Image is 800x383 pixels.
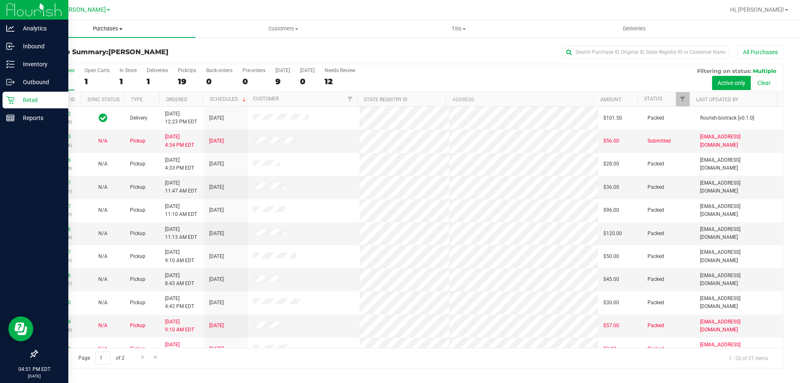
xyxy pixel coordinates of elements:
[603,275,619,283] span: $45.00
[15,59,65,69] p: Inventory
[71,352,131,365] span: Page of 2
[242,77,265,86] div: 0
[700,272,778,288] span: [EMAIL_ADDRESS][DOMAIN_NAME]
[120,68,137,73] div: In Store
[603,345,616,353] span: $3.00
[131,97,143,103] a: Type
[700,225,778,241] span: [EMAIL_ADDRESS][DOMAIN_NAME]
[562,46,729,58] input: Search Purchase ID, Original ID, State Registry ID or Customer Name...
[209,206,224,214] span: [DATE]
[47,300,71,305] a: 11981620
[647,183,664,191] span: Packed
[603,230,622,238] span: $120.00
[700,248,778,264] span: [EMAIL_ADDRESS][DOMAIN_NAME]
[130,230,145,238] span: Pickup
[371,25,546,33] span: Tills
[210,96,247,102] a: Scheduled
[647,275,664,283] span: Packed
[209,183,224,191] span: [DATE]
[98,160,107,168] button: N/A
[700,179,778,195] span: [EMAIL_ADDRESS][DOMAIN_NAME]
[730,6,784,13] span: Hi, [PERSON_NAME]!
[165,203,197,218] span: [DATE] 11:10 AM EDT
[603,160,619,168] span: $28.00
[6,42,15,50] inline-svg: Inbound
[343,92,357,106] a: Filter
[209,275,224,283] span: [DATE]
[165,133,194,149] span: [DATE] 4:34 PM EDT
[47,319,71,325] a: 11975974
[603,114,622,122] span: $101.50
[603,322,619,330] span: $57.00
[98,323,107,328] span: Not Applicable
[165,156,194,172] span: [DATE] 4:33 PM EDT
[15,113,65,123] p: Reports
[47,346,71,352] a: 11974370
[209,230,224,238] span: [DATE]
[150,352,162,363] a: Go to the last page
[15,95,65,105] p: Retail
[165,110,197,126] span: [DATE] 12:23 PM EDT
[15,23,65,33] p: Analytics
[647,206,664,214] span: Packed
[737,45,783,59] button: All Purchases
[47,157,71,163] a: 11981516
[147,68,168,73] div: Deliveries
[242,68,265,73] div: Pre-orders
[603,299,619,307] span: $30.00
[47,249,71,255] a: 11978117
[178,68,196,73] div: PickUps
[647,253,664,260] span: Packed
[209,299,224,307] span: [DATE]
[20,20,195,38] a: Purchases
[206,68,232,73] div: Back-orders
[253,96,279,102] a: Customer
[98,206,107,214] button: N/A
[6,24,15,33] inline-svg: Analytics
[108,48,168,56] span: [PERSON_NAME]
[600,97,621,103] a: Amount
[6,60,15,68] inline-svg: Inventory
[712,76,751,90] button: Active only
[700,341,778,357] span: [EMAIL_ADDRESS][DOMAIN_NAME]
[87,97,120,103] a: Sync Status
[98,138,107,144] span: Not Applicable
[325,68,355,73] div: Needs Review
[300,77,315,86] div: 0
[612,25,657,33] span: Deliveries
[98,346,107,352] span: Not Applicable
[47,134,71,140] a: 11981523
[15,41,65,51] p: Inbound
[700,133,778,149] span: [EMAIL_ADDRESS][DOMAIN_NAME]
[647,137,671,145] span: Submitted
[547,20,722,38] a: Deliveries
[98,161,107,167] span: Not Applicable
[20,25,195,33] span: Purchases
[130,345,145,353] span: Pickup
[98,253,107,260] button: N/A
[722,352,775,364] span: 1 - 20 of 21 items
[647,114,664,122] span: Packed
[603,206,619,214] span: $96.00
[603,253,619,260] span: $50.00
[137,352,149,363] a: Go to the next page
[364,97,407,103] a: State Registry ID
[209,322,224,330] span: [DATE]
[6,78,15,86] inline-svg: Outbound
[85,77,110,86] div: 1
[98,275,107,283] button: N/A
[6,114,15,122] inline-svg: Reports
[47,203,71,209] a: 11978747
[8,316,33,341] iframe: Resource center
[98,137,107,145] button: N/A
[98,184,107,190] span: Not Applicable
[209,114,224,122] span: [DATE]
[700,156,778,172] span: [EMAIL_ADDRESS][DOMAIN_NAME]
[47,226,71,232] a: 11978566
[165,248,194,264] span: [DATE] 9:10 AM EDT
[98,276,107,282] span: Not Applicable
[196,25,370,33] span: Customers
[47,273,71,278] a: 11977776
[647,230,664,238] span: Packed
[130,206,145,214] span: Pickup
